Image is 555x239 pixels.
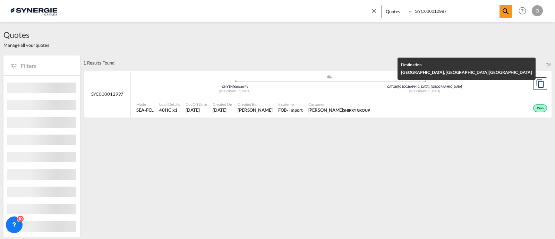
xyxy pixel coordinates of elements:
[278,107,303,113] div: FOB import
[502,7,510,16] md-icon: icon-magnify
[136,107,154,113] span: SEA-FCL
[343,108,370,112] span: SHIRRY GROUP
[516,5,528,17] span: Help
[546,55,552,70] div: Sort by: Created On
[387,85,462,88] span: CATOR [GEOGRAPHIC_DATA], [GEOGRAPHIC_DATA]
[370,7,378,15] md-icon: icon-close
[287,107,302,113] div: - import
[278,107,287,113] div: FOB
[413,5,499,17] input: Enter Quotation Number
[326,75,334,78] md-icon: assets/icons/custom/ship-fill.svg
[213,102,232,107] span: Created On
[10,3,57,19] img: 1f56c880d42311ef80fc7dca854c8e59.png
[233,85,234,88] span: |
[159,107,180,113] span: 40HC x 1
[536,79,544,88] md-icon: assets/icons/custom/copyQuote.svg
[516,5,532,17] div: Help
[401,61,532,69] div: Destination
[3,42,49,48] span: Manage all your quotes
[91,91,124,97] span: SYC000012997
[159,102,180,107] span: Load Details
[238,102,273,107] span: Created By
[397,85,398,88] span: |
[186,102,207,107] span: Cut Off Date
[278,102,303,107] span: Incoterms
[238,107,273,113] span: Rosa Ho
[219,89,250,93] span: [GEOGRAPHIC_DATA]
[308,107,370,113] span: Wassin Shirry SHIRRY GROUP
[136,102,154,107] span: Mode
[532,5,543,16] div: O
[186,107,207,113] span: 4 Jul 2025
[308,102,370,107] span: Customer
[401,69,532,76] div: [GEOGRAPHIC_DATA], [GEOGRAPHIC_DATA]
[370,5,381,22] span: icon-close
[533,77,547,90] button: Copy Quote
[533,104,547,112] div: Won
[537,106,545,111] span: Won
[222,85,247,88] span: CNYTN Yantian Pt
[499,5,512,18] span: icon-magnify
[84,71,552,118] div: SYC000012997 assets/icons/custom/ship-fill.svgassets/icons/custom/roll-o-plane.svgOriginYantian P...
[489,70,532,75] span: [GEOGRAPHIC_DATA]
[409,89,440,93] span: [GEOGRAPHIC_DATA]
[3,29,49,40] span: Quotes
[21,62,73,70] span: Filters
[213,107,232,113] span: 4 Jul 2025
[83,55,114,70] div: 1 Results Found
